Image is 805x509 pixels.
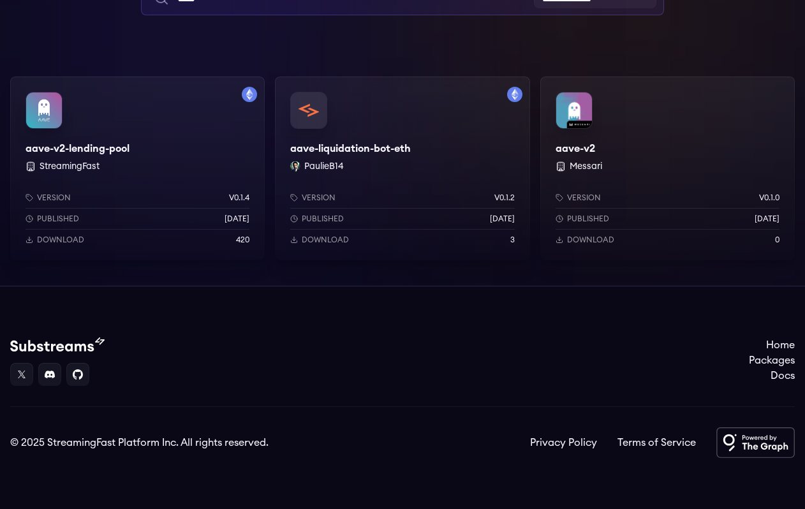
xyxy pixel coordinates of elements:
[530,435,597,450] a: Privacy Policy
[716,427,795,458] img: Powered by The Graph
[225,214,249,224] p: [DATE]
[275,77,529,260] a: Filter by mainnet networkaave-liquidation-bot-ethaave-liquidation-bot-ethPaulieB14 PaulieB14Versi...
[10,435,269,450] div: © 2025 StreamingFast Platform Inc. All rights reserved.
[567,235,614,245] p: Download
[567,193,601,203] p: Version
[302,214,344,224] p: Published
[37,214,79,224] p: Published
[755,214,779,224] p: [DATE]
[494,193,515,203] p: v0.1.2
[490,214,515,224] p: [DATE]
[510,235,515,245] p: 3
[749,353,795,368] a: Packages
[302,235,349,245] p: Download
[229,193,249,203] p: v0.1.4
[37,235,84,245] p: Download
[759,193,779,203] p: v0.1.0
[507,87,522,102] img: Filter by mainnet network
[10,77,265,260] a: Filter by mainnet networkaave-v2-lending-poolaave-v2-lending-pool StreamingFastVersionv0.1.4Publi...
[304,160,344,173] button: PaulieB14
[775,235,779,245] p: 0
[567,214,609,224] p: Published
[570,160,602,173] button: Messari
[540,77,795,260] a: aave-v2aave-v2 MessariVersionv0.1.0Published[DATE]Download0
[302,193,336,203] p: Version
[749,368,795,383] a: Docs
[37,193,71,203] p: Version
[236,235,249,245] p: 420
[242,87,257,102] img: Filter by mainnet network
[10,337,105,353] img: Substream's logo
[40,160,100,173] button: StreamingFast
[749,337,795,353] a: Home
[617,435,696,450] a: Terms of Service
